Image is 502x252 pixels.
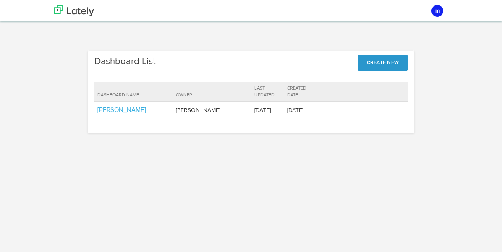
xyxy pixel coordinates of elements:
a: Create New [358,55,408,71]
h3: Dashboard List [94,55,155,68]
img: logo_lately_bg_light.svg [54,5,94,16]
th: Created Date [284,82,316,102]
th: Dashboard Name [94,82,173,102]
td: [DATE] [284,102,316,118]
td: [PERSON_NAME] [173,102,251,118]
th: Owner [173,82,251,102]
td: [DATE] [251,102,284,118]
th: Last Updated [251,82,284,102]
button: m [431,5,443,17]
a: [PERSON_NAME] [97,107,146,113]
